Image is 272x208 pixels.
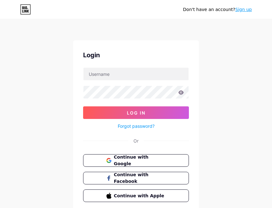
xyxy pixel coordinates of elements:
div: Login [83,50,189,60]
div: Don't have an account? [183,6,252,13]
a: Sign up [235,7,252,12]
div: Or [133,138,139,144]
button: Continue with Google [83,154,189,167]
button: Continue with Apple [83,189,189,202]
span: Log In [127,110,145,115]
button: Log In [83,106,189,119]
a: Forgot password? [118,123,155,129]
button: Continue with Facebook [83,172,189,184]
span: Continue with Facebook [114,171,166,185]
span: Continue with Apple [114,193,166,199]
span: Continue with Google [114,154,166,167]
input: Username [83,68,189,80]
